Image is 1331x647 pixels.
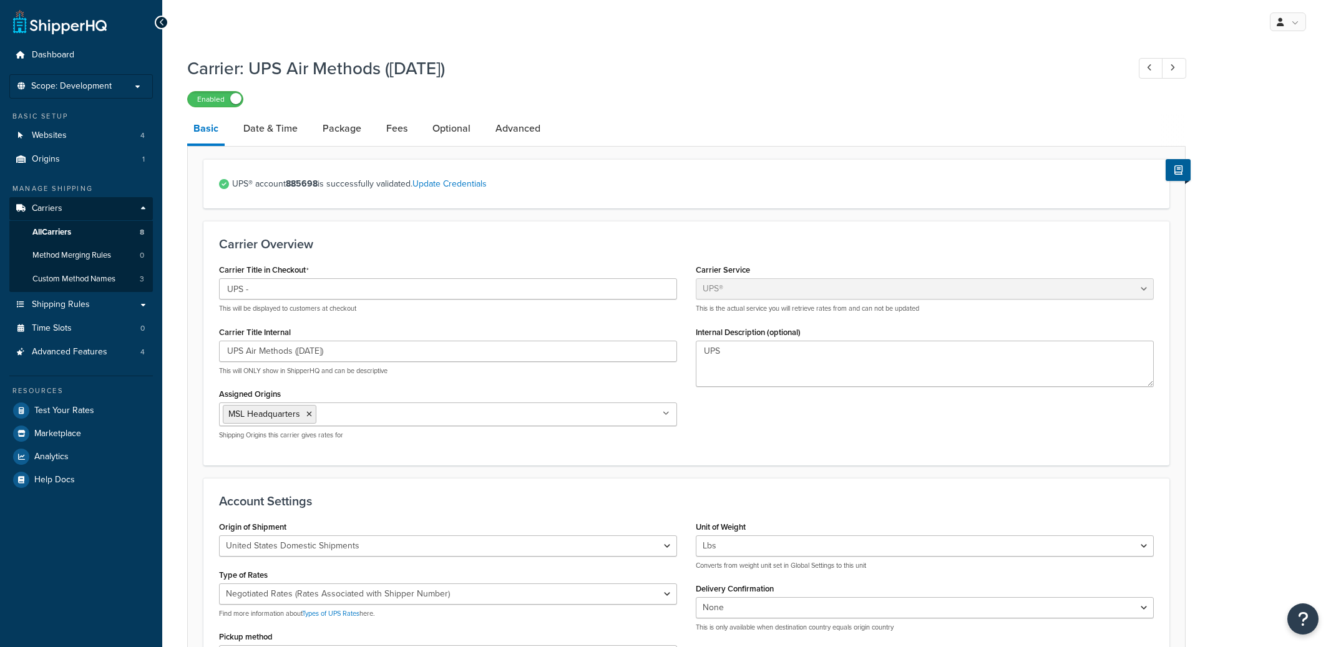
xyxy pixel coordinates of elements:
[219,632,273,641] label: Pickup method
[9,341,153,364] li: Advanced Features
[219,265,309,275] label: Carrier Title in Checkout
[140,250,144,261] span: 0
[140,347,145,358] span: 4
[187,56,1116,80] h1: Carrier: UPS Air Methods ([DATE])
[32,227,71,238] span: All Carriers
[188,92,243,107] label: Enabled
[9,124,153,147] li: Websites
[228,407,300,421] span: MSL Headquarters
[1162,58,1186,79] a: Next Record
[9,197,153,220] a: Carriers
[1139,58,1163,79] a: Previous Record
[9,399,153,422] a: Test Your Rates
[489,114,547,144] a: Advanced
[9,317,153,340] li: Time Slots
[9,244,153,267] li: Method Merging Rules
[696,328,801,337] label: Internal Description (optional)
[286,177,318,190] strong: 885698
[696,561,1154,570] p: Converts from weight unit set in Global Settings to this unit
[219,609,677,618] p: Find more information about here.
[237,114,304,144] a: Date & Time
[9,386,153,396] div: Resources
[302,608,359,618] a: Types of UPS Rates
[696,522,746,532] label: Unit of Weight
[140,274,144,285] span: 3
[32,274,115,285] span: Custom Method Names
[32,50,74,61] span: Dashboard
[219,570,268,580] label: Type of Rates
[219,522,286,532] label: Origin of Shipment
[696,304,1154,313] p: This is the actual service you will retrieve rates from and can not be updated
[696,265,750,275] label: Carrier Service
[32,250,111,261] span: Method Merging Rules
[32,299,90,310] span: Shipping Rules
[380,114,414,144] a: Fees
[32,347,107,358] span: Advanced Features
[1287,603,1319,635] button: Open Resource Center
[9,111,153,122] div: Basic Setup
[696,623,1154,632] p: This is only available when destination country equals origin country
[9,197,153,292] li: Carriers
[9,445,153,468] a: Analytics
[412,177,487,190] a: Update Credentials
[9,317,153,340] a: Time Slots0
[219,366,677,376] p: This will ONLY show in ShipperHQ and can be descriptive
[696,341,1154,387] textarea: UPS
[34,475,75,485] span: Help Docs
[9,183,153,194] div: Manage Shipping
[34,406,94,416] span: Test Your Rates
[31,81,112,92] span: Scope: Development
[142,154,145,165] span: 1
[426,114,477,144] a: Optional
[219,389,281,399] label: Assigned Origins
[9,148,153,171] a: Origins1
[32,323,72,334] span: Time Slots
[140,323,145,334] span: 0
[140,227,144,238] span: 8
[9,244,153,267] a: Method Merging Rules0
[9,422,153,445] a: Marketplace
[9,124,153,147] a: Websites4
[187,114,225,146] a: Basic
[9,268,153,291] li: Custom Method Names
[32,154,60,165] span: Origins
[9,341,153,364] a: Advanced Features4
[219,304,677,313] p: This will be displayed to customers at checkout
[219,328,291,337] label: Carrier Title Internal
[9,44,153,67] a: Dashboard
[219,431,677,440] p: Shipping Origins this carrier gives rates for
[9,148,153,171] li: Origins
[696,584,774,593] label: Delivery Confirmation
[219,494,1154,508] h3: Account Settings
[34,429,81,439] span: Marketplace
[232,175,1154,193] span: UPS® account is successfully validated.
[219,237,1154,251] h3: Carrier Overview
[32,130,67,141] span: Websites
[32,203,62,214] span: Carriers
[9,268,153,291] a: Custom Method Names3
[9,221,153,244] a: AllCarriers8
[9,469,153,491] a: Help Docs
[316,114,368,144] a: Package
[34,452,69,462] span: Analytics
[9,293,153,316] a: Shipping Rules
[1166,159,1191,181] button: Show Help Docs
[140,130,145,141] span: 4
